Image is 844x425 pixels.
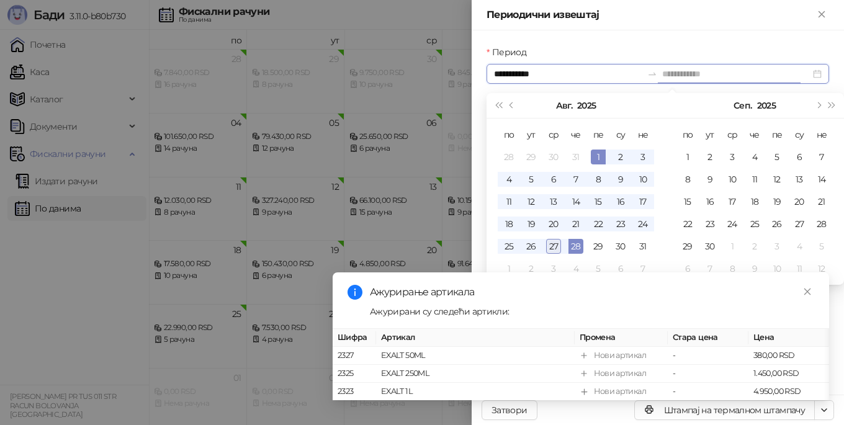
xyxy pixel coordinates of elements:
[725,194,740,209] div: 17
[770,261,784,276] div: 10
[743,123,766,146] th: че
[498,235,520,257] td: 2025-08-25
[568,150,583,164] div: 31
[770,172,784,187] div: 12
[770,217,784,231] div: 26
[542,168,565,190] td: 2025-08-06
[703,217,717,231] div: 23
[747,194,762,209] div: 18
[487,7,814,22] div: Периодични извештај
[703,150,717,164] div: 2
[810,123,833,146] th: не
[498,190,520,213] td: 2025-08-11
[568,172,583,187] div: 7
[520,168,542,190] td: 2025-08-05
[635,172,650,187] div: 10
[699,190,721,213] td: 2025-09-16
[492,93,505,118] button: Претходна година (Control + left)
[565,146,587,168] td: 2025-07-31
[609,168,632,190] td: 2025-08-09
[792,217,807,231] div: 27
[721,146,743,168] td: 2025-09-03
[632,235,654,257] td: 2025-08-31
[766,123,788,146] th: пе
[721,257,743,280] td: 2025-10-08
[676,190,699,213] td: 2025-09-15
[591,261,606,276] div: 5
[814,172,829,187] div: 14
[587,123,609,146] th: пе
[811,93,825,118] button: Следећи месец (PageDown)
[632,123,654,146] th: не
[721,190,743,213] td: 2025-09-17
[613,239,628,254] div: 30
[594,385,646,398] div: Нови артикал
[814,150,829,164] div: 7
[747,217,762,231] div: 25
[810,235,833,257] td: 2025-10-05
[333,347,376,365] td: 2327
[725,150,740,164] div: 3
[770,194,784,209] div: 19
[501,172,516,187] div: 4
[565,190,587,213] td: 2025-08-14
[725,172,740,187] div: 10
[501,150,516,164] div: 28
[803,287,812,296] span: close
[743,213,766,235] td: 2025-09-25
[498,213,520,235] td: 2025-08-18
[524,150,539,164] div: 29
[757,93,776,118] button: Изабери годину
[613,217,628,231] div: 23
[568,261,583,276] div: 4
[810,146,833,168] td: 2025-09-07
[632,257,654,280] td: 2025-09-07
[376,383,575,401] td: EXALT 1L
[703,239,717,254] div: 30
[721,213,743,235] td: 2025-09-24
[748,383,829,401] td: 4.950,00 RSD
[721,235,743,257] td: 2025-10-01
[348,285,362,300] span: info-circle
[676,257,699,280] td: 2025-10-06
[542,213,565,235] td: 2025-08-20
[647,69,657,79] span: to
[501,194,516,209] div: 11
[613,194,628,209] div: 16
[766,190,788,213] td: 2025-09-19
[577,93,596,118] button: Изабери годину
[748,329,829,347] th: Цена
[587,146,609,168] td: 2025-08-01
[498,168,520,190] td: 2025-08-04
[721,123,743,146] th: ср
[520,235,542,257] td: 2025-08-26
[814,7,829,22] button: Close
[801,285,814,298] a: Close
[788,190,810,213] td: 2025-09-20
[370,285,814,300] div: Ажурирање артикала
[501,261,516,276] div: 1
[725,261,740,276] div: 8
[587,190,609,213] td: 2025-08-15
[494,67,642,81] input: Период
[680,150,695,164] div: 1
[747,239,762,254] div: 2
[498,146,520,168] td: 2025-07-28
[568,239,583,254] div: 28
[770,150,784,164] div: 5
[542,146,565,168] td: 2025-07-30
[376,365,575,383] td: EXALT 250ML
[747,261,762,276] div: 9
[810,213,833,235] td: 2025-09-28
[734,93,752,118] button: Изабери месец
[770,239,784,254] div: 3
[568,194,583,209] div: 14
[546,261,561,276] div: 3
[501,239,516,254] div: 25
[520,190,542,213] td: 2025-08-12
[766,168,788,190] td: 2025-09-12
[587,235,609,257] td: 2025-08-29
[542,123,565,146] th: ср
[632,190,654,213] td: 2025-08-17
[591,217,606,231] div: 22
